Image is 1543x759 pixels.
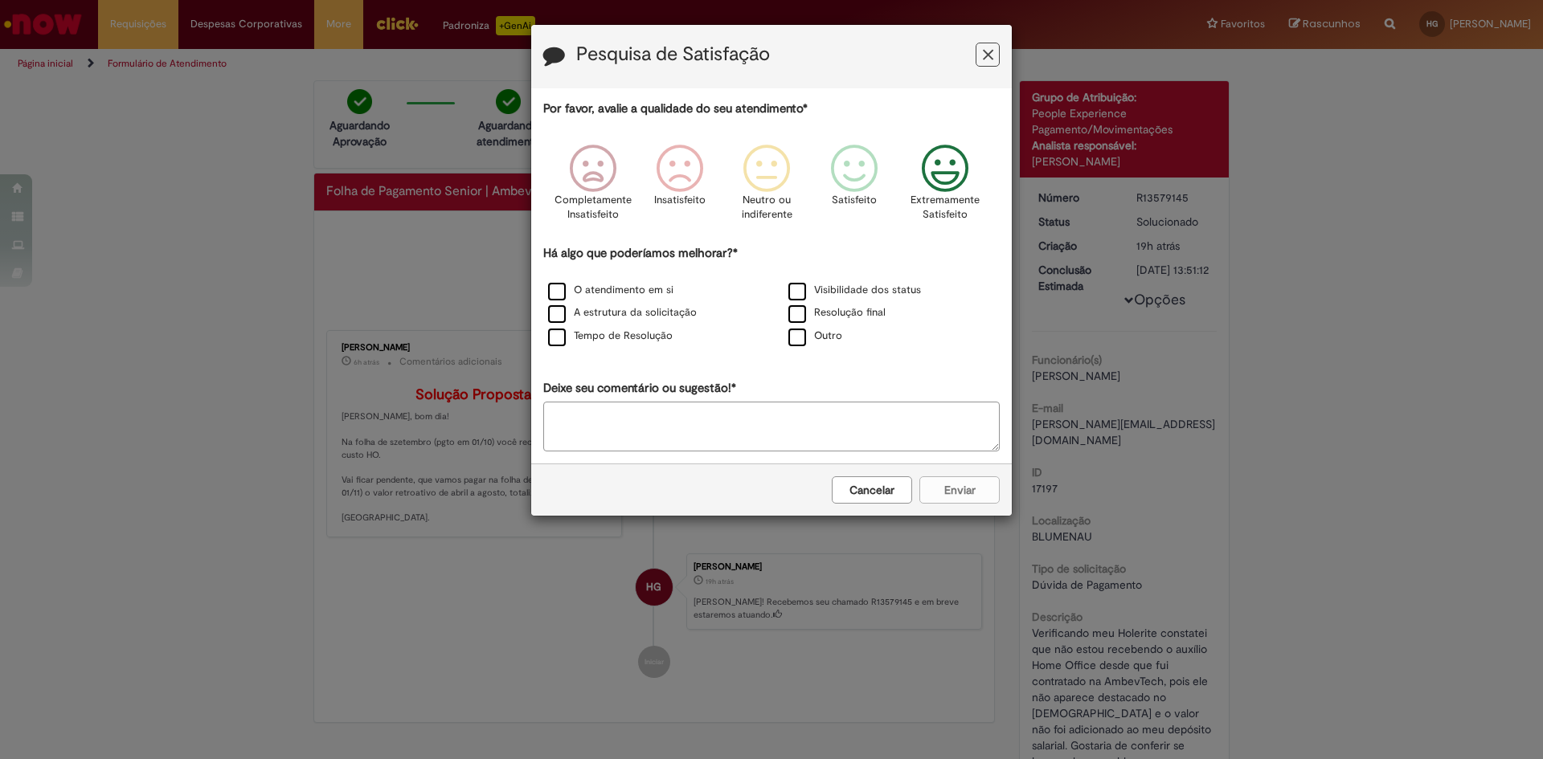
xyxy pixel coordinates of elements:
[788,328,842,344] label: Outro
[543,245,1000,349] div: Há algo que poderíamos melhorar?*
[832,476,912,504] button: Cancelar
[548,328,673,344] label: Tempo de Resolução
[543,380,736,397] label: Deixe seu comentário ou sugestão!*
[788,283,921,298] label: Visibilidade dos status
[911,193,980,222] p: Extremamente Satisfeito
[900,133,992,243] div: Extremamente Satisfeito
[552,133,634,243] div: Completamente Insatisfeito
[654,193,706,208] p: Insatisfeito
[726,133,808,243] div: Neutro ou indiferente
[738,193,796,222] p: Neutro ou indiferente
[832,193,877,208] p: Satisfeito
[548,283,673,298] label: O atendimento em si
[548,305,697,320] label: A estrutura da solicitação
[543,100,808,117] label: Por favor, avalie a qualidade do seu atendimento*
[812,133,894,243] div: Satisfeito
[555,193,632,222] p: Completamente Insatisfeito
[639,133,721,243] div: Insatisfeito
[576,44,770,65] label: Pesquisa de Satisfação
[788,305,886,320] label: Resolução final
